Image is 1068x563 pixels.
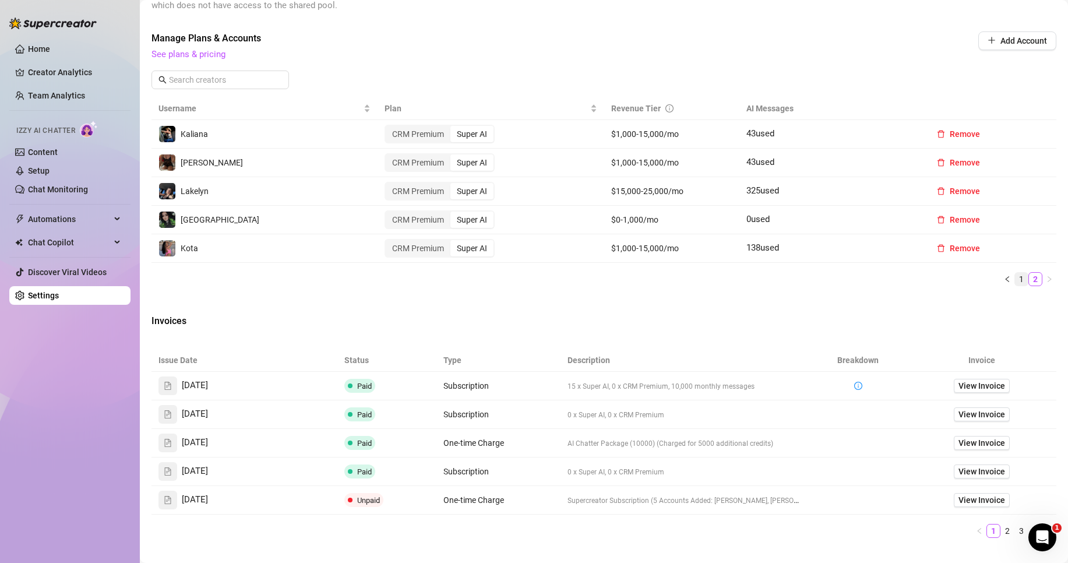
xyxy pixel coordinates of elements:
[9,17,97,29] img: logo-BBDzfeDw.svg
[386,183,450,199] div: CRM Premium
[182,379,208,393] span: [DATE]
[937,244,945,252] span: delete
[928,210,989,229] button: Remove
[164,410,172,418] span: file-text
[151,349,337,372] th: Issue Date
[443,381,489,390] span: Subscription
[976,527,983,534] span: left
[80,121,98,138] img: AI Chatter
[954,436,1010,450] a: View Invoice
[1000,272,1014,286] button: left
[1014,272,1028,286] li: 1
[561,458,808,486] td: 0 x Super AI, 0 x CRM Premium
[181,244,198,253] span: Kota
[182,465,208,478] span: [DATE]
[950,129,980,139] span: Remove
[158,102,361,115] span: Username
[28,147,58,157] a: Content
[28,91,85,100] a: Team Analytics
[385,102,587,115] span: Plan
[568,382,755,390] span: 15 x Super AI, 0 x CRM Premium, 10,000 monthly messages
[1000,36,1047,45] span: Add Account
[151,49,225,59] a: See plans & pricing
[450,154,494,171] div: Super AI
[937,130,945,138] span: delete
[746,128,774,139] span: 43 used
[1015,525,1028,537] a: 3
[958,494,1005,506] span: View Invoice
[1015,273,1028,286] a: 1
[986,524,1000,538] li: 1
[337,349,436,372] th: Status
[182,493,208,507] span: [DATE]
[808,349,907,372] th: Breakdown
[164,439,172,447] span: file-text
[28,210,111,228] span: Automations
[568,439,773,448] span: AI Chatter Package (10000) (Charged for 5000 additional credits)
[958,379,1005,392] span: View Invoice
[385,239,495,258] div: segmented control
[357,410,372,419] span: Paid
[604,177,740,206] td: $15,000-25,000/mo
[978,31,1056,50] button: Add Account
[158,76,167,84] span: search
[739,97,921,120] th: AI Messages
[746,242,779,253] span: 138 used
[954,493,1010,507] a: View Invoice
[972,524,986,538] button: left
[604,120,740,149] td: $1,000-15,000/mo
[385,153,495,172] div: segmented control
[958,408,1005,421] span: View Invoice
[181,158,243,167] span: [PERSON_NAME]
[169,73,273,86] input: Search creators
[151,97,378,120] th: Username
[181,129,208,139] span: Kaliana
[928,182,989,200] button: Remove
[159,126,175,142] img: Kaliana
[928,239,989,258] button: Remove
[443,438,504,448] span: One-time Charge
[954,407,1010,421] a: View Invoice
[972,524,986,538] li: Previous Page
[937,216,945,224] span: delete
[1029,273,1042,286] a: 2
[561,400,808,429] td: 0 x Super AI, 0 x CRM Premium
[604,149,740,177] td: $1,000-15,000/mo
[954,379,1010,393] a: View Invoice
[937,159,945,167] span: delete
[385,182,495,200] div: segmented control
[28,185,88,194] a: Chat Monitoring
[386,212,450,228] div: CRM Premium
[386,126,450,142] div: CRM Premium
[950,187,980,196] span: Remove
[561,372,808,400] td: 15 x Super AI, 0 x CRM Premium, 10,000 monthly messages
[1000,272,1014,286] li: Previous Page
[436,349,561,372] th: Type
[385,125,495,143] div: segmented control
[611,104,661,113] span: Revenue Tier
[28,268,107,277] a: Discover Viral Videos
[450,126,494,142] div: Super AI
[16,125,75,136] span: Izzy AI Chatter
[958,437,1005,449] span: View Invoice
[28,233,111,252] span: Chat Copilot
[958,465,1005,478] span: View Invoice
[568,411,664,419] span: 0 x Super AI, 0 x CRM Premium
[443,410,489,419] span: Subscription
[988,36,996,44] span: plus
[28,166,50,175] a: Setup
[937,187,945,195] span: delete
[443,467,489,476] span: Subscription
[164,496,172,504] span: file-text
[357,439,372,448] span: Paid
[987,525,1000,537] a: 1
[385,210,495,229] div: segmented control
[908,349,1056,372] th: Invoice
[950,158,980,167] span: Remove
[28,44,50,54] a: Home
[746,214,770,224] span: 0 used
[386,240,450,256] div: CRM Premium
[604,234,740,263] td: $1,000-15,000/mo
[746,185,779,196] span: 325 used
[450,183,494,199] div: Super AI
